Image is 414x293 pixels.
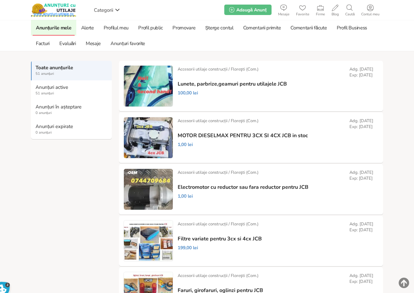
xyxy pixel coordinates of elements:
[236,7,266,13] span: Adaugă Anunț
[169,20,199,36] a: Promovare
[36,84,108,90] strong: Anunțuri active
[178,66,259,72] div: Accesorii utilaje construcții / Floreşti (Com.)
[178,236,262,242] a: Filtre variate pentru 3cx si 4cx JCB
[328,3,342,16] a: Blog
[31,61,112,80] a: Toate anunțurile 51 anunțuri
[313,3,328,16] a: Firme
[33,36,53,51] a: Facturi
[178,193,193,199] span: 1,00 lei
[5,283,10,287] span: 3
[349,118,373,130] div: Adg. [DATE] Exp: [DATE]
[313,12,328,16] span: Firme
[36,91,108,96] span: 51 anunțuri
[178,273,259,279] div: Accesorii utilaje construcții / Floreşti (Com.)
[349,221,373,233] div: Adg. [DATE] Exp: [DATE]
[178,245,198,251] span: 199,00 lei
[56,36,79,51] a: Evaluări
[33,20,75,36] a: Anunțurile mele
[124,117,173,158] img: MOTOR DIESELMAX PENTRU 3CX SI 4CX JCB in stoc
[349,66,373,78] div: Adg. [DATE] Exp: [DATE]
[92,5,122,15] a: Categorii
[31,3,76,16] img: Anunturi-Utilaje.RO
[36,130,108,135] span: 0 anunțuri
[178,221,259,227] div: Accesorii utilaje construcții / Floreşti (Com.)
[100,20,132,36] a: Profilul meu
[202,20,237,36] a: Șterge contul
[358,3,383,16] a: Contul meu
[349,170,373,181] div: Adg. [DATE] Exp: [DATE]
[36,71,108,76] span: 51 anunțuri
[94,7,113,13] span: Categorii
[31,80,112,100] a: Anunțuri active 51 anunțuri
[124,66,173,106] img: Lunete, parbrize,geamuri pentru utilajele JCB
[178,184,308,190] a: Electromotor cu reductor sau fara reductor pentru JCB
[275,12,293,16] span: Mesaje
[328,12,342,16] span: Blog
[240,20,284,36] a: Comentarii primite
[349,273,373,285] div: Adg. [DATE] Exp: [DATE]
[178,170,259,175] div: Accesorii utilaje construcții / Floreşti (Com.)
[333,20,371,36] a: Profil Business
[124,169,173,210] img: Electromotor cu reductor sau fara reductor pentru JCB
[36,110,108,116] span: 0 anunțuri
[293,3,313,16] a: Favorite
[178,133,308,138] a: MOTOR DIESELMAX PENTRU 3CX SI 4CX JCB in stoc
[36,123,108,129] strong: Anunțuri expirate
[399,278,409,288] img: scroll-to-top.png
[36,104,108,110] strong: Anunțuri în așteptare
[287,20,330,36] a: Comentarii făcute
[124,220,173,261] img: Filtre variate pentru 3cx si 4cx JCB
[342,3,358,16] a: Caută
[224,5,271,15] a: Adaugă Anunț
[358,12,383,16] span: Contul meu
[342,12,358,16] span: Caută
[78,20,97,36] a: Alerte
[178,81,287,87] a: Lunete, parbrize,geamuri pentru utilajele JCB
[82,36,104,51] a: Mesaje
[135,20,166,36] a: Profil public
[31,100,112,120] a: Anunțuri în așteptare 0 anunțuri
[107,36,148,51] a: Anunțuri favorite
[293,12,313,16] span: Favorite
[275,3,293,16] a: Mesaje
[178,118,259,124] div: Accesorii utilaje construcții / Floreşti (Com.)
[36,65,108,71] strong: Toate anunțurile
[31,120,112,139] a: Anunțuri expirate 0 anunțuri
[178,90,198,96] span: 100,00 lei
[178,142,193,148] span: 1,00 lei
